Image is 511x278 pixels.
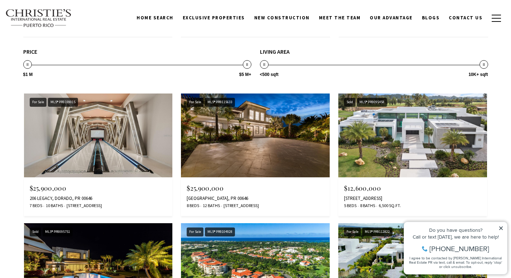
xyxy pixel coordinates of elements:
span: 8 Beds [187,203,199,209]
div: MLS® PR9095458 [357,98,387,107]
div: MLS® PR9109015 [48,98,78,107]
span: 6,500 Sq.Ft. [377,203,401,209]
div: MLS® PR9104928 [205,227,235,236]
div: Call or text [DATE], we are here to help! [8,23,103,28]
div: 206 LEGACY, DORADO, PR 00646 [30,196,167,201]
span: [STREET_ADDRESS] [222,203,259,209]
span: [PHONE_NUMBER] [29,34,89,41]
a: Our Advantage [365,11,417,25]
span: 10 Baths [44,203,63,209]
img: For Sale [24,94,173,177]
a: Home Search [132,11,178,25]
a: Contact Us [444,11,487,25]
span: $25,900,000 [187,184,223,192]
span: Exclusive Properties [183,15,245,21]
a: New Construction [250,11,314,25]
span: 7 Beds [30,203,42,209]
div: For Sale [344,227,361,236]
span: I agree to be contacted by [PERSON_NAME] International Real Estate PR via text, call & email. To ... [9,44,102,58]
span: [STREET_ADDRESS] [65,203,102,209]
a: Meet the Team [314,11,365,25]
a: Exclusive Properties [178,11,250,25]
div: For Sale [187,227,203,236]
button: button [487,8,506,29]
span: $12,600,000 [344,184,381,192]
span: <500 sqft [260,72,279,77]
span: 8 Baths [358,203,375,209]
span: 5 Beds [344,203,357,209]
img: Christie's International Real Estate text transparent background [5,9,72,28]
span: $1 M [23,72,33,77]
div: MLS® PR9115633 [205,98,235,107]
span: $25,900,000 [30,184,67,192]
span: Contact Us [449,15,482,21]
div: For Sale [30,98,46,107]
div: MLS® PR9095751 [43,227,73,236]
div: Sold [344,98,355,107]
a: For Sale For Sale MLS® PR9115633 $25,900,000 [GEOGRAPHIC_DATA], PR 00646 8 Beds 12 Baths [STREET_... [181,94,330,216]
span: Blogs [422,15,440,21]
span: 12 Baths [201,203,220,209]
img: Sold [338,94,487,177]
span: Our Advantage [370,15,413,21]
a: Blogs [417,11,444,25]
a: Sold Sold MLS® PR9095458 $12,600,000 [STREET_ADDRESS] 5 Beds 8 Baths 6,500 Sq.Ft. [338,94,487,216]
div: MLS® PR9112822 [362,227,392,236]
div: [STREET_ADDRESS] [344,196,481,201]
div: Sold [30,227,41,236]
span: 10K+ sqft [468,72,488,77]
span: New Construction [254,15,310,21]
span: $5 M+ [239,72,251,77]
a: For Sale For Sale MLS® PR9109015 $25,900,000 206 LEGACY, DORADO, PR 00646 7 Beds 10 Baths [STREET... [24,94,173,216]
div: Do you have questions? [8,16,103,21]
img: For Sale [181,94,330,177]
div: For Sale [187,98,203,107]
div: [GEOGRAPHIC_DATA], PR 00646 [187,196,324,201]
